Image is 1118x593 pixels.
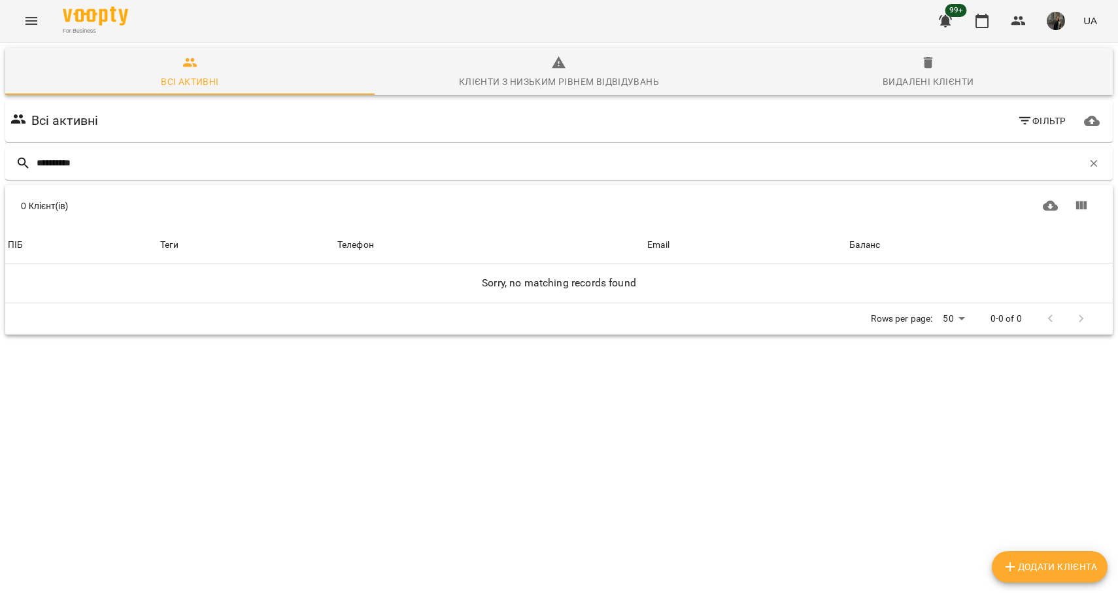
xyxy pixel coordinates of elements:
img: 331913643cd58b990721623a0d187df0.png [1047,12,1065,30]
div: 50 [938,309,969,328]
span: ПІБ [8,237,155,253]
div: Sort [337,237,374,253]
div: Клієнти з низьким рівнем відвідувань [459,74,659,90]
button: Menu [16,5,47,37]
div: Sort [849,237,880,253]
span: Фільтр [1017,113,1066,129]
div: Table Toolbar [5,185,1113,227]
div: ПІБ [8,237,23,253]
p: Rows per page: [871,313,932,326]
div: Баланс [849,237,880,253]
button: Фільтр [1012,109,1072,133]
h6: Sorry, no matching records found [8,274,1110,292]
span: UA [1083,14,1097,27]
span: For Business [63,27,128,35]
h6: Всі активні [31,110,99,131]
div: Email [647,237,669,253]
div: Sort [647,237,669,253]
img: Voopty Logo [63,7,128,25]
span: Баланс [849,237,1110,253]
div: Всі активні [161,74,218,90]
span: Телефон [337,237,642,253]
span: Email [647,237,844,253]
button: Показати колонки [1066,190,1097,222]
div: Телефон [337,237,374,253]
button: Завантажити CSV [1035,190,1066,222]
div: Sort [8,237,23,253]
button: UA [1078,8,1102,33]
div: 0 Клієнт(ів) [21,199,552,212]
div: Видалені клієнти [883,74,974,90]
div: Теги [160,237,332,253]
p: 0-0 of 0 [991,313,1022,326]
span: 99+ [945,4,967,17]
